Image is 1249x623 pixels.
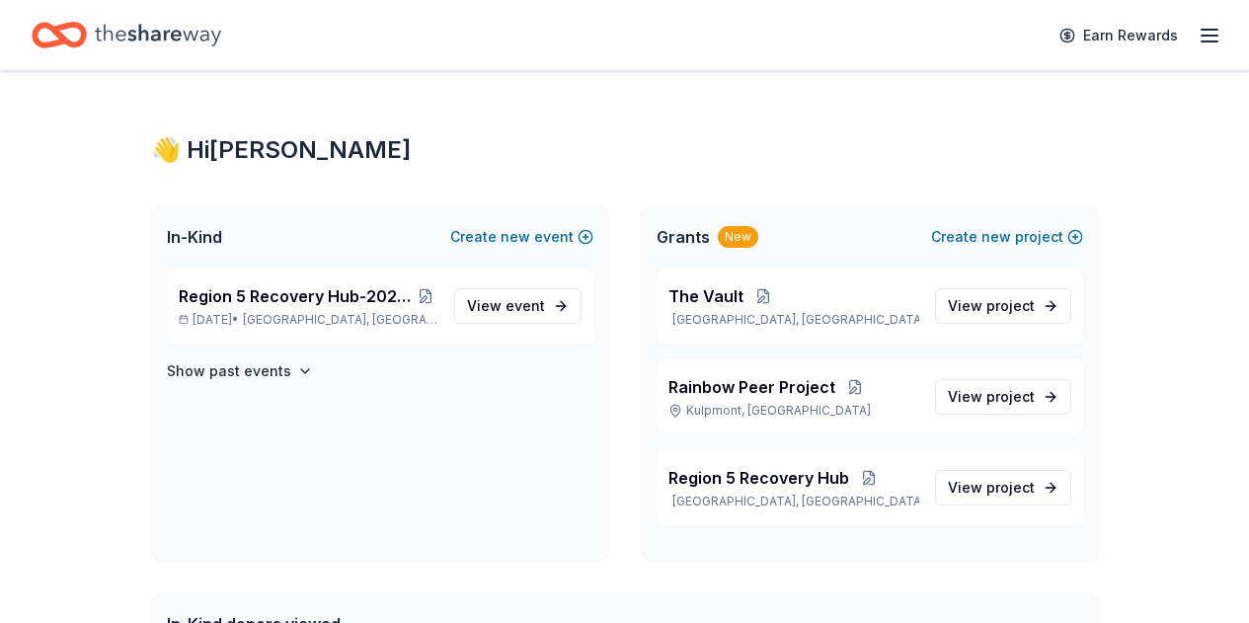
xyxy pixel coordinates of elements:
[179,284,415,308] span: Region 5 Recovery Hub-2026 Battle of The Bands
[935,379,1071,415] a: View project
[501,225,530,249] span: new
[243,312,437,328] span: [GEOGRAPHIC_DATA], [GEOGRAPHIC_DATA]
[167,359,291,383] h4: Show past events
[948,294,1035,318] span: View
[668,375,835,399] span: Rainbow Peer Project
[657,225,710,249] span: Grants
[506,297,545,314] span: event
[167,225,222,249] span: In-Kind
[948,385,1035,409] span: View
[935,470,1071,506] a: View project
[668,466,849,490] span: Region 5 Recovery Hub
[986,297,1035,314] span: project
[986,388,1035,405] span: project
[986,479,1035,496] span: project
[1048,18,1190,53] a: Earn Rewards
[935,288,1071,324] a: View project
[931,225,1083,249] button: Createnewproject
[32,12,221,58] a: Home
[151,134,1099,166] div: 👋 Hi [PERSON_NAME]
[454,288,582,324] a: View event
[668,284,743,308] span: The Vault
[948,476,1035,500] span: View
[981,225,1011,249] span: new
[718,226,758,248] div: New
[450,225,593,249] button: Createnewevent
[467,294,545,318] span: View
[668,403,919,419] p: Kulpmont, [GEOGRAPHIC_DATA]
[668,494,919,509] p: [GEOGRAPHIC_DATA], [GEOGRAPHIC_DATA]
[179,312,438,328] p: [DATE] •
[167,359,313,383] button: Show past events
[668,312,919,328] p: [GEOGRAPHIC_DATA], [GEOGRAPHIC_DATA]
